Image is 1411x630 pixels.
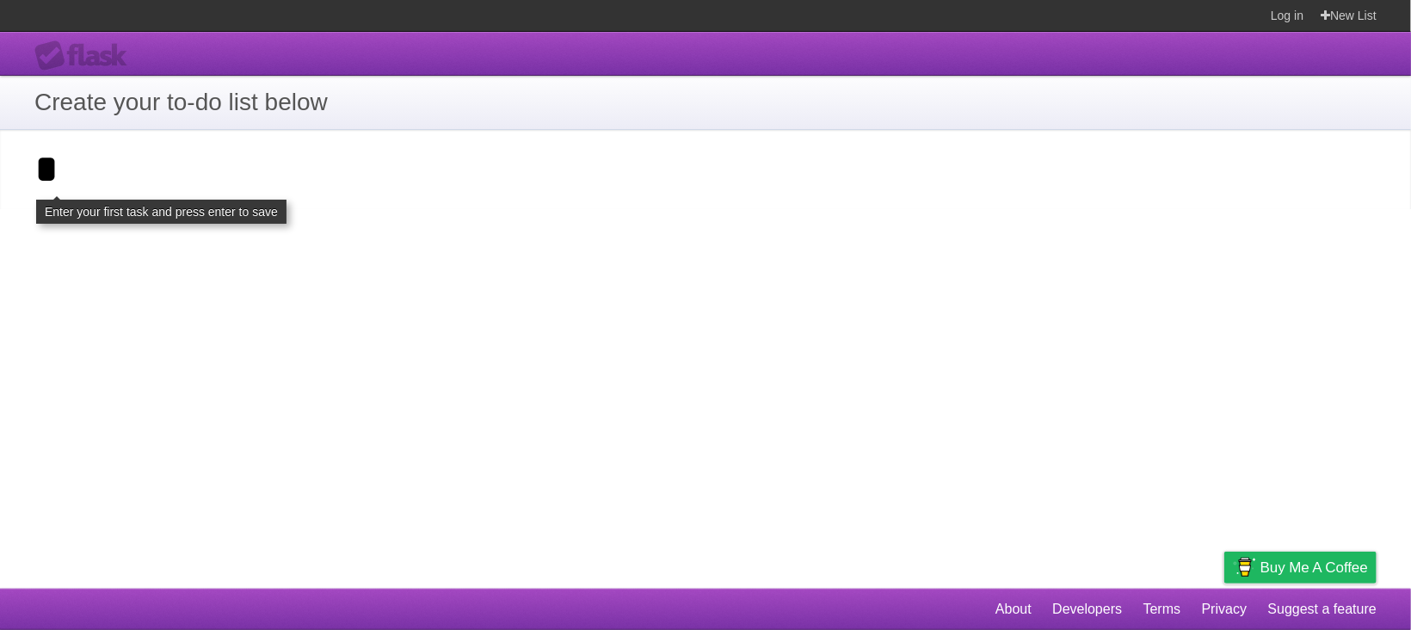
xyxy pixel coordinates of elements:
[1202,593,1247,626] a: Privacy
[1268,593,1377,626] a: Suggest a feature
[995,593,1032,626] a: About
[34,84,1377,120] h1: Create your to-do list below
[1052,593,1122,626] a: Developers
[1143,593,1181,626] a: Terms
[1260,553,1368,583] span: Buy me a coffee
[1233,553,1256,582] img: Buy me a coffee
[34,40,138,71] div: Flask
[1224,552,1377,584] a: Buy me a coffee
